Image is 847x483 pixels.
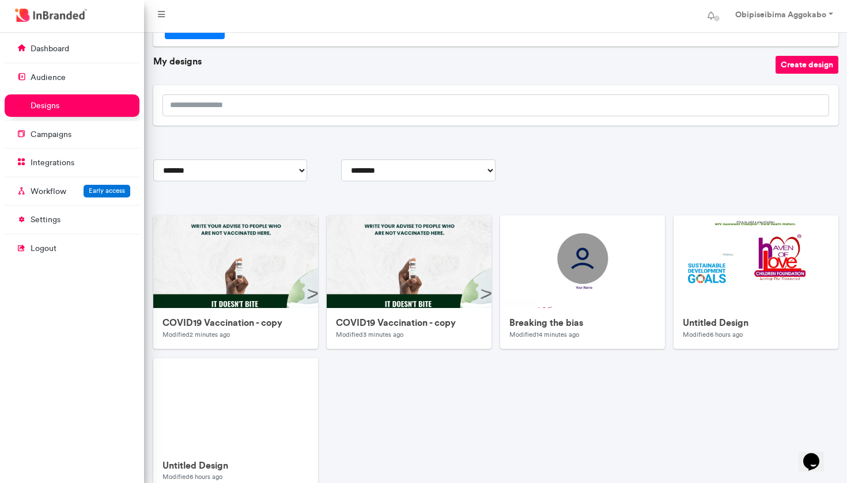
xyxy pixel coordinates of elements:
[509,330,579,339] small: Modified 14 minutes ago
[31,72,66,83] p: audience
[683,330,743,339] small: Modified 6 hours ago
[162,460,309,471] h6: Untitled Design
[12,6,90,25] img: InBranded Logo
[799,437,835,471] iframe: chat widget
[5,66,139,88] a: audience
[162,330,230,339] small: Modified 2 minutes ago
[327,215,491,349] a: preview-of-COVID19 Vaccination - copyCOVID19 Vaccination - copyModified3 minutes ago
[31,186,66,197] p: Workflow
[509,317,656,328] h6: Breaking the bias
[5,123,139,145] a: campaigns
[31,214,60,226] p: settings
[31,100,59,112] p: designs
[162,473,222,481] small: Modified 6 hours ago
[683,317,829,328] h6: Untitled Design
[162,317,309,328] h6: COVID19 Vaccination - copy
[724,5,842,28] a: Obipiseibima Aggokabo
[31,157,74,169] p: integrations
[89,187,125,195] span: Early access
[31,43,69,55] p: dashboard
[336,330,403,339] small: Modified 3 minutes ago
[735,9,826,20] strong: Obipiseibima Aggokabo
[31,243,56,254] p: logout
[5,94,139,116] a: designs
[5,37,139,59] a: dashboard
[674,215,838,349] a: preview-of-Untitled DesignUntitled DesignModified6 hours ago
[31,129,71,140] p: campaigns
[500,215,665,349] a: preview-of-Breaking the biasBreaking the biasModified14 minutes ago
[5,151,139,173] a: integrations
[5,180,139,202] a: WorkflowEarly access
[336,317,482,328] h6: COVID19 Vaccination - copy
[776,56,838,74] button: Create design
[153,215,318,349] a: preview-of-COVID19 Vaccination - copyCOVID19 Vaccination - copyModified2 minutes ago
[153,56,776,67] h6: My designs
[5,208,139,230] a: settings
